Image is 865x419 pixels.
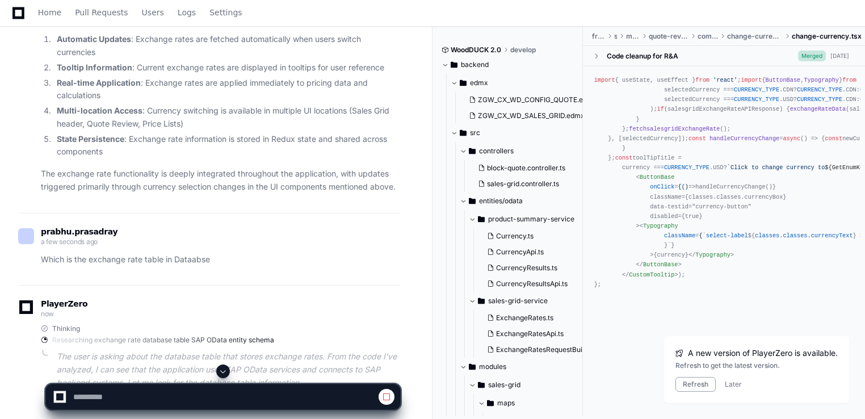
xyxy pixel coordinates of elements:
[675,377,716,392] button: Refresh
[797,96,842,103] span: CURRENCY_TYPE
[460,358,593,376] button: modules
[53,33,400,59] li: : Exchange rates are fetched automatically when users switch currencies
[657,106,664,112] span: if
[510,45,536,55] span: develop
[830,52,849,60] div: [DATE]
[442,56,574,74] button: backend
[664,232,695,239] span: className
[53,104,400,131] li: : Currency switching is available in multiple UI locations (Sales Grid header, Quote Review, Pric...
[846,96,856,103] span: CDN
[594,174,696,190] span: < = =>
[52,324,80,333] span: Thinking
[53,133,400,159] li: : Exchange rate information is stored in Redux state and shared across components
[464,92,586,108] button: ZGW_CX_WD_CONFIG_QUOTE.edmx
[479,196,523,206] span: entities/odata
[688,347,838,359] span: A new version of PlayerZero is available.
[727,32,783,41] span: change-currency-component
[52,336,274,345] span: Researching exchange rate database table SAP OData entity schema
[41,309,54,318] span: now
[688,252,734,258] span: </ >
[460,76,467,90] svg: Directory
[755,232,853,239] span: classes.classes.currencyText
[615,154,633,161] span: const
[142,9,164,16] span: Users
[650,183,674,190] span: onClick
[57,62,132,72] strong: Tooltip Information
[695,252,730,258] span: Typography
[473,176,586,192] button: sales-grid.controller.ts
[41,227,117,236] span: prabhu.prasadray
[706,232,748,239] span: select-label
[842,77,856,83] span: from
[451,74,583,92] button: edmx
[640,174,675,181] span: ButtonBase
[783,96,793,103] span: USD
[482,326,602,342] button: ExchangeRatesApi.ts
[699,232,703,239] span: {
[797,86,842,93] span: CURRENCY_TYPE
[713,77,737,83] span: 'react'
[478,212,485,226] svg: Directory
[469,210,602,228] button: product-summary-service
[594,76,854,290] div: { useState, useEffect } ; { , } ; { bindActionCreators } ; { useDispatch, useSelector } ; { actio...
[53,77,400,103] li: : Exchange rates are applied immediately to pricing data and calculations
[626,32,639,41] span: modules
[734,96,779,103] span: CURRENCY_TYPE
[482,276,595,292] button: CurrencyResultsApi.ts
[622,271,678,278] span: </ >
[469,194,476,208] svg: Directory
[57,350,400,389] p: The user is asking about the database table that stores exchange rates. From the code I've analyz...
[709,135,779,142] span: handleCurrencyChange
[496,329,564,338] span: ExchangeRatesApi.ts
[41,253,400,266] p: Which is the exchange rate table in Dataabse
[470,128,480,137] span: src
[592,32,605,41] span: frontend
[469,144,476,158] svg: Directory
[636,261,682,268] span: </ >
[496,263,557,273] span: CurrencyResults.ts
[57,134,124,144] strong: State Persistence
[469,292,602,310] button: sales-grid-service
[178,9,196,16] span: Logs
[488,215,574,224] span: product-summary-service
[783,86,793,93] span: CDN
[766,77,801,83] span: ButtonBase
[825,135,842,142] span: const
[57,34,131,44] strong: Automatic Updates
[798,51,826,61] span: Merged
[478,111,585,120] span: ZGW_CX_WD_SALES_GRID.edmx
[741,77,762,83] span: import
[482,310,602,326] button: ExchangeRates.ts
[460,126,467,140] svg: Directory
[478,294,485,308] svg: Directory
[649,32,688,41] span: quote-review-module
[57,106,142,115] strong: Multi-location Access
[664,164,709,171] span: CURRENCY_TYPE
[470,78,488,87] span: edmx
[460,192,593,210] button: entities/odata
[464,108,586,124] button: ZGW_CX_WD_SALES_GRID.edmx
[678,183,688,190] span: {()
[725,380,742,389] button: Later
[482,228,595,244] button: Currency.ts
[790,106,846,112] span: exchangeRateData
[451,45,501,55] span: WoodDUCK 2.0
[496,232,534,241] span: Currency.ts
[57,78,141,87] strong: Real-time Application
[713,164,723,171] span: USD
[482,244,595,260] button: CurrencyApi.ts
[643,261,678,268] span: ButtonBase
[479,146,514,156] span: controllers
[451,58,457,72] svg: Directory
[614,32,617,41] span: src
[496,248,544,257] span: CurrencyApi.ts
[496,345,602,354] span: ExchangeRatesRequestBuilder.ts
[792,32,862,41] span: change-currency.tsx
[487,164,565,173] span: block-quote.controller.ts
[804,77,839,83] span: Typography
[783,135,800,142] span: async
[675,361,838,370] div: Refresh to get the latest version.
[607,52,678,61] div: Code cleanup for R&A
[496,279,568,288] span: CurrencyResultsApi.ts
[846,86,856,93] span: CDN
